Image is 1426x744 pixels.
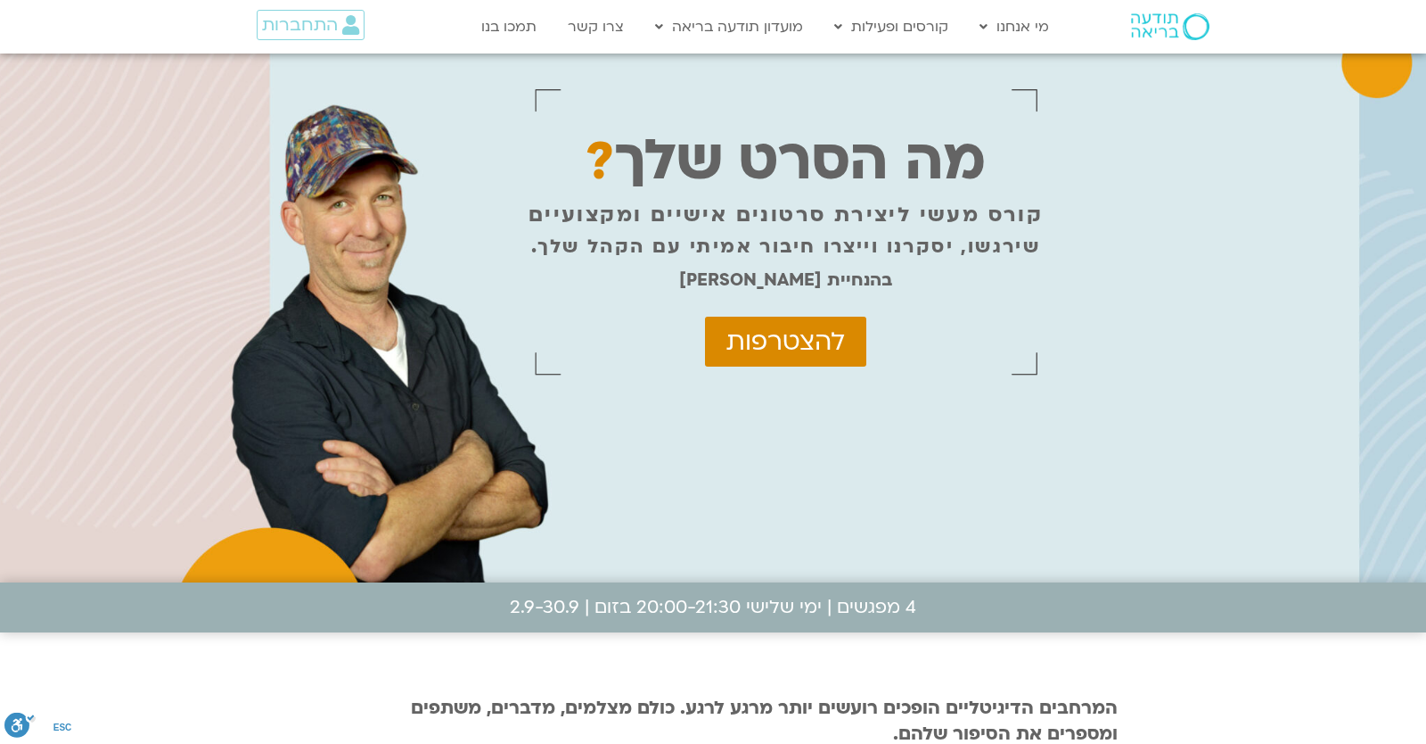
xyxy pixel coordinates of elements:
span: להצטרפות [726,327,845,356]
a: צרו קשר [559,10,633,44]
a: תמכו בנו [472,10,545,44]
p: שירגשו, יסקרנו וייצרו חיבור אמיתי עם הקהל שלך. [531,236,1040,259]
a: קורסים ופעילות [825,10,957,44]
p: מה הסרט שלך [586,150,986,173]
a: התחברות [257,10,365,40]
p: קורס מעשי ליצירת סרטונים אישיים ומקצועיים [529,203,1043,227]
a: להצטרפות [705,317,866,367]
span: התחברות [262,15,338,35]
img: תודעה בריאה [1131,13,1209,40]
p: 4 מפגשים | ימי שלישי 20:00-21:30 בזום | 2.9-30.9 [510,597,916,618]
a: מועדון תודעה בריאה [646,10,812,44]
a: מי אנחנו [971,10,1058,44]
span: ? [586,127,614,197]
strong: בהנחיית [PERSON_NAME] [679,269,892,292]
